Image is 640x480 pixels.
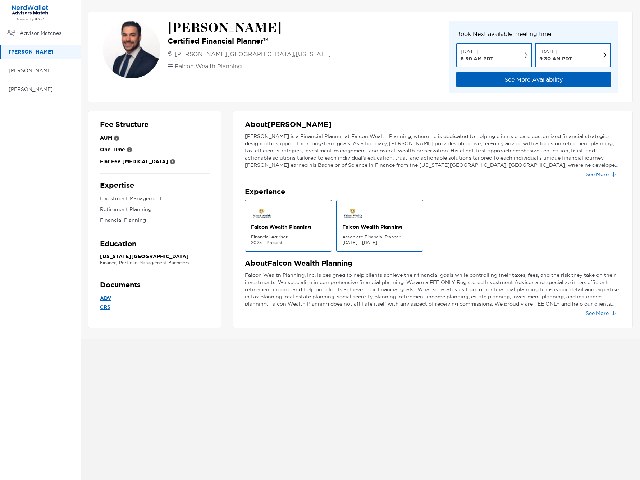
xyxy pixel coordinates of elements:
[456,43,532,67] button: [DATE] 8:30 AM PDT
[456,29,611,38] p: Book Next available meeting time
[20,29,74,38] p: Advisor Matches
[251,223,326,230] p: Falcon Wealth Planning
[100,145,125,154] p: One-Time
[245,161,621,169] p: [PERSON_NAME] earned his Bachelor of Science in Finance from the [US_STATE][GEOGRAPHIC_DATA], [GE...
[9,47,74,56] p: [PERSON_NAME]
[461,55,493,62] p: 8:30 AM PDT
[245,271,621,307] p: Falcon Wealth Planning, Inc. Is designed to help clients achieve their financial goals while cont...
[245,133,621,161] p: [PERSON_NAME] is a Financial Planner at Falcon Wealth Planning, where he is dedicated to helping ...
[100,194,210,203] p: Investment Management
[103,21,160,78] img: avatar
[100,181,210,190] p: Expertise
[535,43,611,67] button: [DATE] 9:30 AM PDT
[100,157,168,166] p: Flat Fee [MEDICAL_DATA]
[9,5,51,21] img: Zoe Financial
[168,21,331,35] p: [PERSON_NAME]
[100,239,210,248] p: Education
[245,187,621,196] p: Experience
[100,253,210,260] p: [US_STATE][GEOGRAPHIC_DATA]
[251,234,326,240] p: Financial Advisor
[245,120,621,129] p: About [PERSON_NAME]
[9,66,74,75] p: [PERSON_NAME]
[168,37,331,45] p: Certified Financial Planner™
[100,120,210,129] p: Fee Structure
[539,55,572,62] p: 9:30 AM PDT
[251,206,273,220] img: firm logo
[342,206,364,220] img: firm logo
[342,234,417,240] p: Associate Financial Planner
[175,62,242,70] p: Falcon Wealth Planning
[100,294,210,303] a: ADV
[580,169,621,180] button: See More
[580,307,621,319] button: See More
[342,240,417,246] p: [DATE] - [DATE]
[251,240,326,246] p: 2023 - Present
[245,259,621,268] p: About Falcon Wealth Planning
[100,216,210,225] p: Financial Planning
[9,85,74,94] p: [PERSON_NAME]
[100,260,210,266] p: Finance, Portfolio Management - Bachelors
[175,50,331,58] p: [PERSON_NAME][GEOGRAPHIC_DATA] , [US_STATE]
[100,303,210,312] a: CRS
[461,48,493,55] p: [DATE]
[342,223,417,230] p: Falcon Wealth Planning
[539,48,572,55] p: [DATE]
[456,72,611,87] button: See More Availability
[100,133,112,142] p: AUM
[100,280,210,289] p: Documents
[100,205,210,214] p: Retirement Planning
